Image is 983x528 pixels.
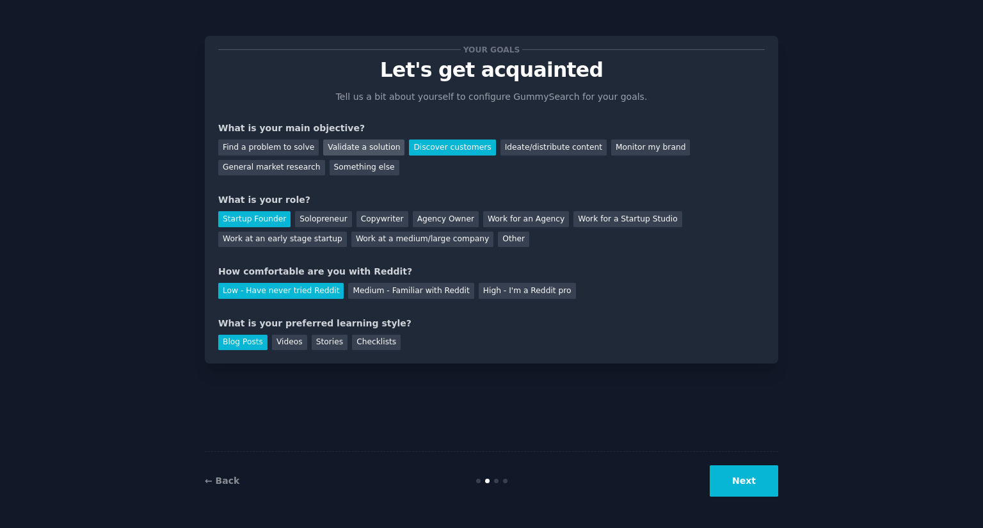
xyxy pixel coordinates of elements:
a: ← Back [205,476,239,486]
div: What is your role? [218,193,765,207]
div: Find a problem to solve [218,140,319,156]
div: Checklists [352,335,401,351]
div: General market research [218,160,325,176]
div: Something else [330,160,399,176]
div: Blog Posts [218,335,268,351]
div: What is your preferred learning style? [218,317,765,330]
div: Validate a solution [323,140,404,156]
p: Let's get acquainted [218,59,765,81]
div: Work for a Startup Studio [573,211,682,227]
div: Ideate/distribute content [500,140,607,156]
div: How comfortable are you with Reddit? [218,265,765,278]
div: Work for an Agency [483,211,569,227]
div: Copywriter [356,211,408,227]
div: Monitor my brand [611,140,690,156]
p: Tell us a bit about yourself to configure GummySearch for your goals. [330,90,653,104]
span: Your goals [461,43,522,56]
div: Other [498,232,529,248]
div: Startup Founder [218,211,291,227]
div: Stories [312,335,348,351]
div: Agency Owner [413,211,479,227]
button: Next [710,465,778,497]
div: What is your main objective? [218,122,765,135]
div: Videos [272,335,307,351]
div: Solopreneur [295,211,351,227]
div: Discover customers [409,140,495,156]
div: Work at a medium/large company [351,232,493,248]
div: Medium - Familiar with Reddit [348,283,474,299]
div: Low - Have never tried Reddit [218,283,344,299]
div: Work at an early stage startup [218,232,347,248]
div: High - I'm a Reddit pro [479,283,576,299]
